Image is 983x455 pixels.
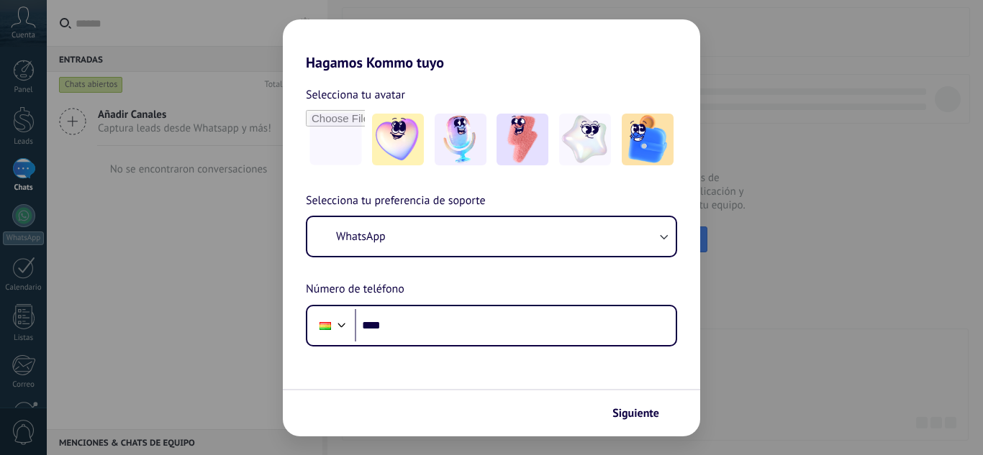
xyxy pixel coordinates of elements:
[497,114,548,165] img: -3.jpeg
[306,280,404,299] span: Número de teléfono
[283,19,700,71] h2: Hagamos Kommo tuyo
[606,401,679,426] button: Siguiente
[306,86,405,104] span: Selecciona tu avatar
[372,114,424,165] img: -1.jpeg
[306,192,486,211] span: Selecciona tu preferencia de soporte
[612,408,659,418] span: Siguiente
[307,217,676,256] button: WhatsApp
[622,114,674,165] img: -5.jpeg
[435,114,486,165] img: -2.jpeg
[312,311,339,341] div: Bolivia: + 591
[336,229,386,244] span: WhatsApp
[559,114,611,165] img: -4.jpeg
